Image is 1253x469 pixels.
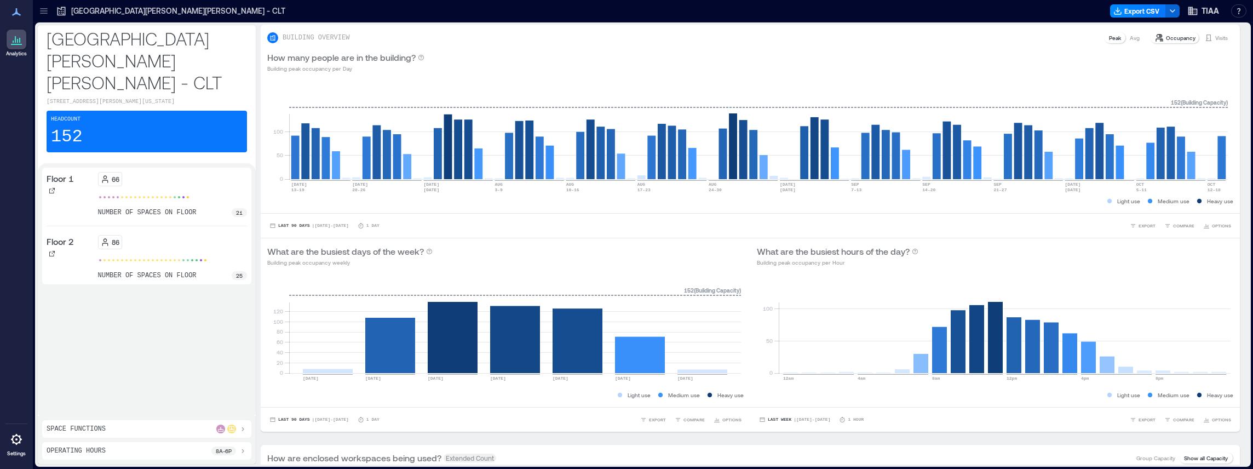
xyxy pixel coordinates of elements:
tspan: 100 [763,305,773,312]
span: TIAA [1202,5,1219,16]
p: Building peak occupancy per Day [267,64,424,73]
a: Settings [3,426,30,460]
text: 5-11 [1136,187,1147,192]
button: Last 90 Days |[DATE]-[DATE] [267,414,351,425]
p: Medium use [668,391,700,399]
tspan: 20 [277,359,283,366]
p: Building peak occupancy weekly [267,258,433,267]
text: 4am [858,376,866,381]
tspan: 60 [277,339,283,345]
text: [DATE] [423,187,439,192]
text: 24-30 [709,187,722,192]
text: [DATE] [291,182,307,187]
p: How many people are in the building? [267,51,416,64]
p: Settings [7,450,26,457]
button: COMPARE [673,414,707,425]
text: 12-18 [1208,187,1221,192]
text: OCT [1208,182,1216,187]
p: What are the busiest days of the week? [267,245,424,258]
p: 1 Day [366,222,380,229]
text: 7-13 [851,187,861,192]
p: 25 [236,271,243,280]
text: [DATE] [303,376,319,381]
span: COMPARE [1173,222,1194,229]
span: EXPORT [1139,222,1156,229]
span: COMPARE [1173,416,1194,423]
p: Floor 2 [47,235,74,248]
p: 66 [112,175,119,184]
p: How are enclosed workspaces being used? [267,451,441,465]
p: Medium use [1158,391,1189,399]
a: Analytics [3,26,30,60]
text: [DATE] [780,182,796,187]
p: Building peak occupancy per Hour [757,258,918,267]
button: COMPARE [1162,414,1197,425]
text: 8pm [1156,376,1164,381]
tspan: 80 [277,328,283,335]
span: EXPORT [649,416,666,423]
button: OPTIONS [711,414,744,425]
p: Avg [1130,33,1140,42]
text: [DATE] [365,376,381,381]
text: OCT [1136,182,1145,187]
p: Peak [1109,33,1121,42]
text: 17-23 [637,187,651,192]
span: OPTIONS [1212,416,1231,423]
button: EXPORT [1128,414,1158,425]
p: Heavy use [717,391,744,399]
p: Light use [1117,197,1140,205]
tspan: 40 [277,349,283,356]
text: 8am [932,376,940,381]
text: AUG [709,182,717,187]
p: Occupancy [1166,33,1195,42]
tspan: 0 [769,369,773,376]
p: Floor 1 [47,172,74,185]
text: AUG [637,182,646,187]
p: Headcount [51,115,81,124]
p: 1 Day [366,416,380,423]
tspan: 100 [273,318,283,325]
p: BUILDING OVERVIEW [283,33,349,42]
tspan: 50 [766,338,773,344]
text: [DATE] [428,376,444,381]
text: 21-27 [993,187,1007,192]
p: 8a - 6p [216,447,232,455]
p: [GEOGRAPHIC_DATA][PERSON_NAME][PERSON_NAME] - CLT [47,27,247,93]
span: COMPARE [683,416,705,423]
text: [DATE] [615,376,631,381]
p: 86 [112,238,119,247]
p: Operating Hours [47,447,106,455]
button: OPTIONS [1201,414,1233,425]
button: COMPARE [1162,220,1197,231]
text: [DATE] [553,376,568,381]
text: 10-16 [566,187,579,192]
p: Light use [628,391,651,399]
span: EXPORT [1139,416,1156,423]
text: AUG [566,182,574,187]
p: Group Capacity [1136,454,1175,462]
text: 13-19 [291,187,304,192]
text: SEP [922,182,930,187]
text: 12pm [1007,376,1017,381]
text: 4pm [1081,376,1089,381]
button: EXPORT [1128,220,1158,231]
button: Last Week |[DATE]-[DATE] [757,414,832,425]
p: 21 [236,208,243,217]
p: Heavy use [1207,391,1233,399]
text: 3-9 [495,187,503,192]
p: number of spaces on floor [98,271,197,280]
p: Light use [1117,391,1140,399]
button: Export CSV [1110,4,1166,18]
p: 152 [51,126,83,148]
p: Show all Capacity [1184,454,1228,462]
text: 14-20 [922,187,935,192]
span: Extended Count [444,454,496,462]
tspan: 0 [280,369,283,376]
text: [DATE] [1065,182,1081,187]
button: EXPORT [638,414,668,425]
tspan: 50 [277,152,283,158]
button: OPTIONS [1201,220,1233,231]
text: 20-26 [352,187,365,192]
span: OPTIONS [1212,222,1231,229]
text: [DATE] [423,182,439,187]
